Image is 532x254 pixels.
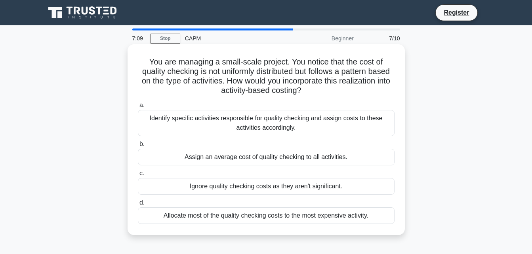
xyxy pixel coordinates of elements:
[138,178,395,195] div: Ignore quality checking costs as they aren't significant.
[439,8,474,17] a: Register
[138,149,395,165] div: Assign an average cost of quality checking to all activities.
[138,207,395,224] div: Allocate most of the quality checking costs to the most expensive activity.
[289,30,358,46] div: Beginner
[139,140,145,147] span: b.
[128,30,151,46] div: 7:09
[137,57,395,96] h5: You are managing a small-scale project. You notice that the cost of quality checking is not unifo...
[139,170,144,176] span: c.
[180,30,289,46] div: CAPM
[139,199,145,206] span: d.
[151,34,180,44] a: Stop
[139,102,145,108] span: a.
[358,30,405,46] div: 7/10
[138,110,395,136] div: Identify specific activities responsible for quality checking and assign costs to these activitie...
